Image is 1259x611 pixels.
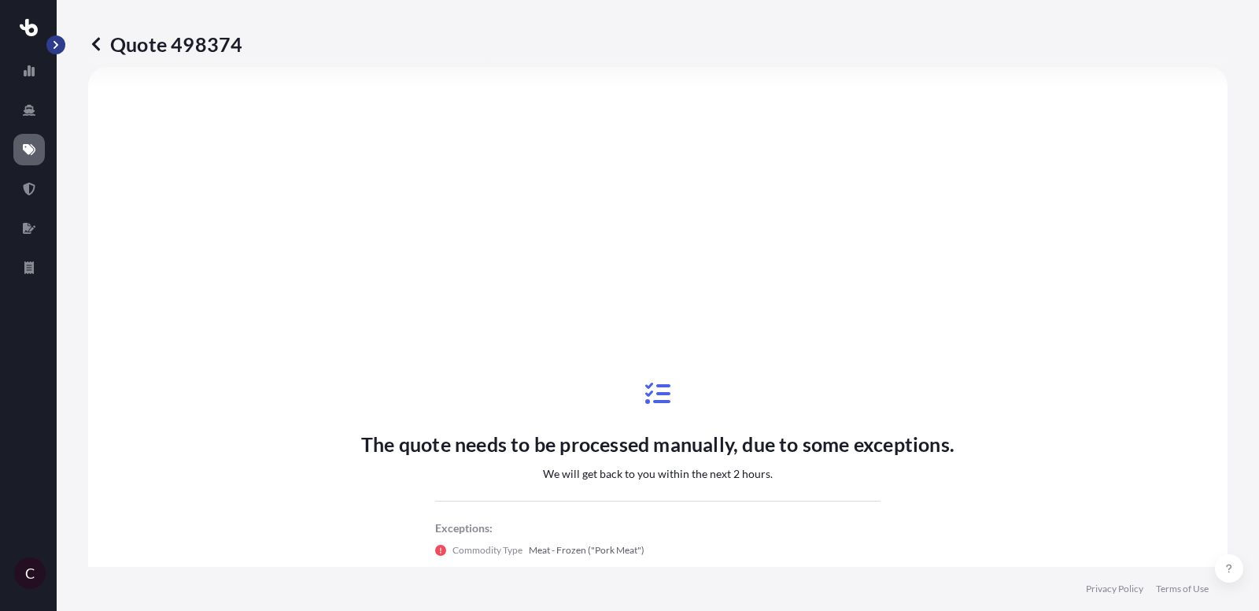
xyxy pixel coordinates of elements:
a: Terms of Use [1156,583,1209,595]
p: Commodity Type [452,542,522,558]
p: Meat - Frozen ("Pork Meat") [529,542,644,558]
p: Special Conditions [452,565,529,580]
p: Quote 498374 [88,31,242,57]
p: Temperature Controlled [535,565,635,580]
p: We will get back to you within the next 2 hours. [543,466,773,482]
p: Exceptions: [435,520,881,536]
a: Privacy Policy [1086,583,1143,595]
p: The quote needs to be processed manually, due to some exceptions. [361,431,954,457]
span: C [25,565,35,581]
